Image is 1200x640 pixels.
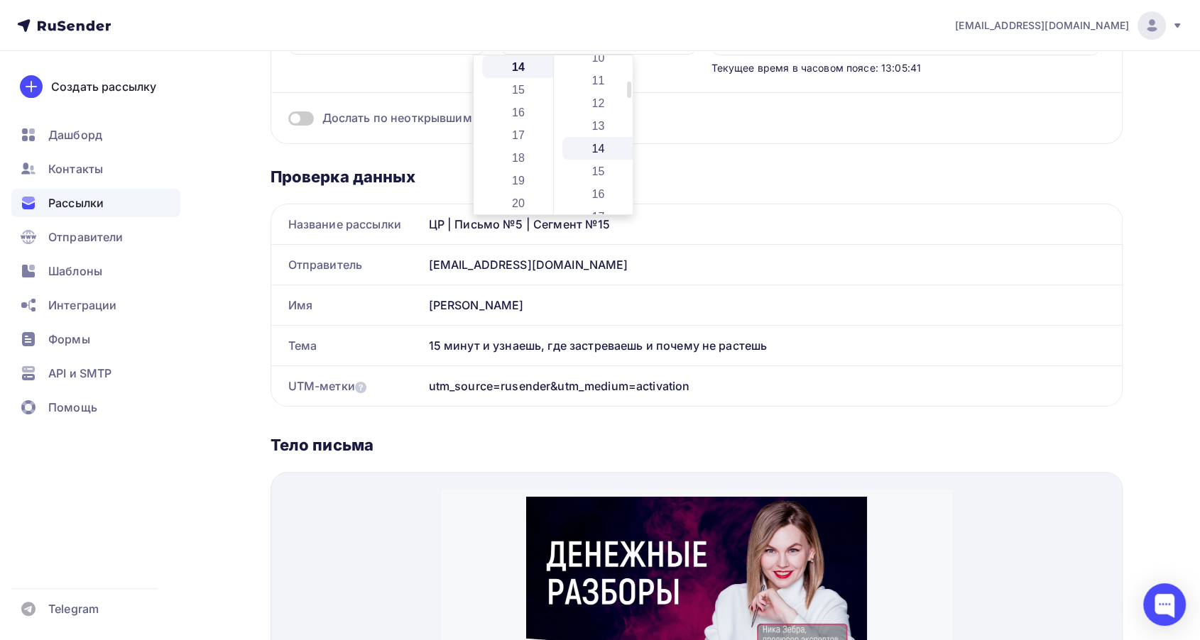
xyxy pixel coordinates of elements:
li: 20 [482,192,557,214]
li: 15 [482,78,557,101]
li: 14 [482,55,557,78]
span: Шаблоны [48,263,102,280]
div: Проверка данных [271,167,1123,187]
a: Перейти в тг-бот [170,413,341,445]
li: 16 [562,182,637,205]
li: 18 [482,146,557,169]
a: Отправители [11,223,180,251]
li: 10 [562,46,637,69]
span: Контакты [48,160,103,177]
div: Тело письма [271,435,1123,455]
p: ✅ Понимаешь, откуда берутся мысли из серии «мне больше нельзя», «дeнег не хватит», «я всё испорчу» [85,355,426,382]
li: 12 [562,92,637,114]
div: Имя [271,285,423,325]
li: 11 [562,69,637,92]
a: [EMAIL_ADDRESS][DOMAIN_NAME] [955,11,1183,40]
li: 14 [562,137,637,160]
img: Денежные разборы [85,7,426,173]
p: ✅ Слушаешь историю других — видишь в ней себя, потому что обычно проблемы типовые [85,327,426,355]
div: Создать рассылку [51,78,156,95]
a: Дашборд [11,121,180,149]
li: 17 [482,123,557,146]
span: Дослать по неоткрывшим [322,110,472,126]
span: Отправители [48,228,124,245]
a: Формы [11,325,180,353]
span: Telegram [48,600,99,617]
span: Помощь [48,399,97,416]
span: Интеграции [48,297,116,314]
div: Отправитель [271,245,423,285]
span: API и SMTP [48,365,111,382]
div: Текущее время в часовом поясе: 13:05:41 [711,61,1100,75]
div: [PERSON_NAME] [423,285,1122,325]
li: 13 [562,114,637,137]
span: [EMAIL_ADDRESS][DOMAIN_NAME] [955,18,1129,33]
div: [EMAIL_ADDRESS][DOMAIN_NAME] [423,245,1122,285]
a: Контакты [11,155,180,183]
li: 15 [562,160,637,182]
div: Название рассылки [271,204,423,244]
li: 19 [482,169,557,192]
a: Рассылки [11,189,180,217]
p: Представь: слушаешь чью-то историю про долги, стыд брать [PERSON_NAME] за свою работу или тревогу... [85,187,426,243]
li: 16 [482,101,557,123]
span: Рассылки [48,194,104,211]
p: ✅ Мозг выдает: «Агааа... Вот где мой затык и вот, что мне надо делать» [85,382,426,397]
strong: Что дают такие разборы: [85,299,209,312]
div: Тема [271,326,423,365]
div: ЦР | Письмо №5 | Сегмент №15 [423,204,1122,244]
p: Вот на таких мыслях ловит себя каждый, кто слушает аудиоразборы Ники в Telegram. [85,257,426,285]
div: UTM-метки [288,377,366,395]
span: Дашборд [48,126,102,143]
span: Формы [48,331,90,348]
a: Шаблоны [11,257,180,285]
div: 15 минут и узнаешь, где застреваешь и почему не растешь [423,326,1122,365]
strong: Перейти в тг-бот [203,420,307,437]
div: utm_source=rusender&utm_medium=activation [429,377,690,395]
li: 17 [562,205,637,228]
p: Ты не просто слушаешь чужую историю. Ты находишь свои затыки — те, что годами мешали расти. И пок... [85,459,426,501]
